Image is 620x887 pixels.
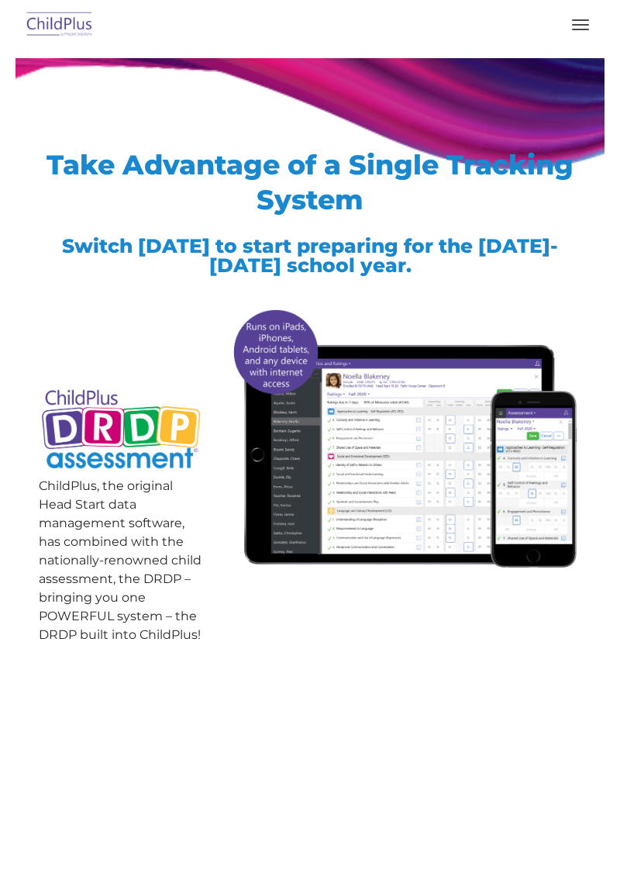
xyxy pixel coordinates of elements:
[227,302,581,574] img: All-devices
[46,148,573,216] span: Take Advantage of a Single Tracking System
[39,478,201,642] span: ChildPlus, the original Head Start data management software, has combined with the nationally-ren...
[62,234,558,277] span: Switch [DATE] to start preparing for the [DATE]-[DATE] school year.
[39,380,204,481] img: Copyright - DRDP Logo
[23,7,96,43] img: ChildPlus by Procare Solutions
